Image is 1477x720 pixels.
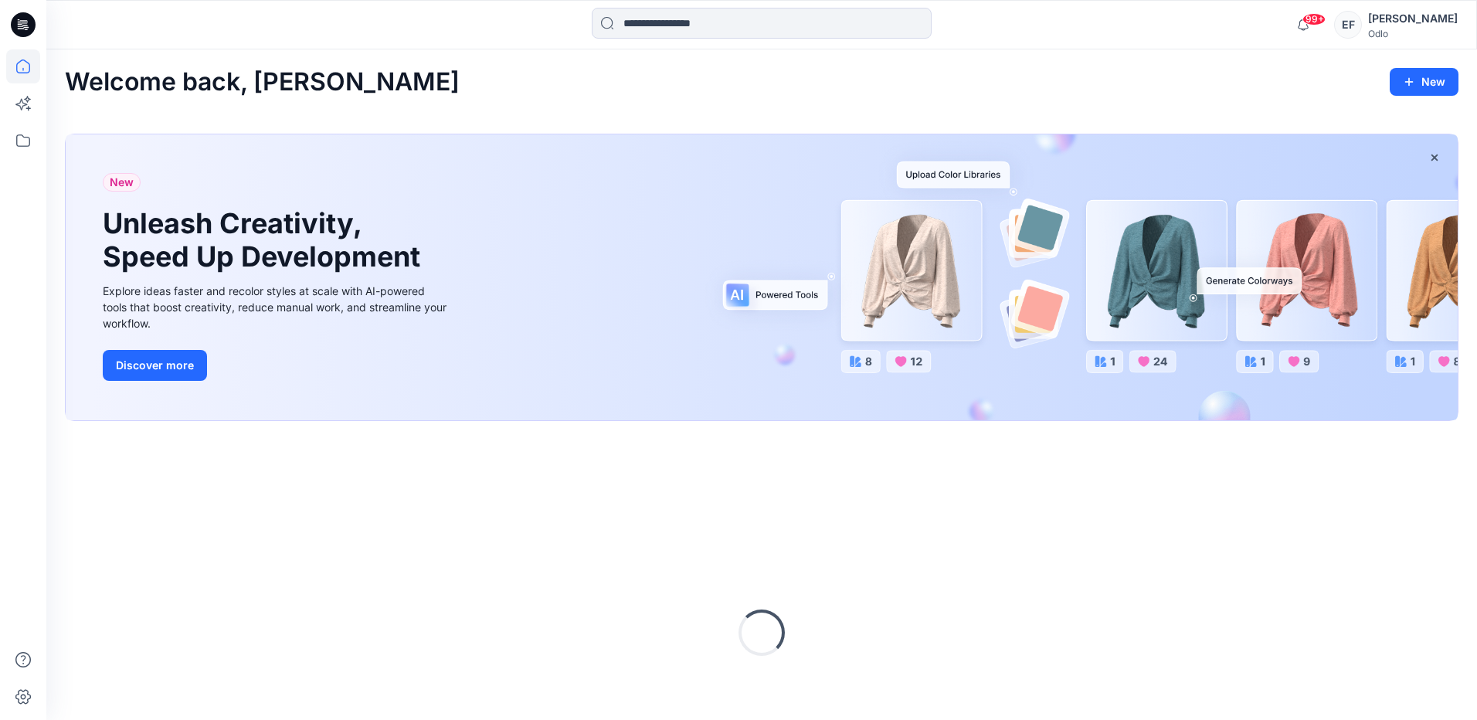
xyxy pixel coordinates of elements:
[65,68,460,97] h2: Welcome back, [PERSON_NAME]
[1368,28,1458,39] div: Odlo
[103,207,427,273] h1: Unleash Creativity, Speed Up Development
[103,350,207,381] button: Discover more
[1334,11,1362,39] div: EF
[103,283,450,331] div: Explore ideas faster and recolor styles at scale with AI-powered tools that boost creativity, red...
[110,173,134,192] span: New
[1390,68,1458,96] button: New
[1368,9,1458,28] div: [PERSON_NAME]
[1302,13,1326,25] span: 99+
[103,350,450,381] a: Discover more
